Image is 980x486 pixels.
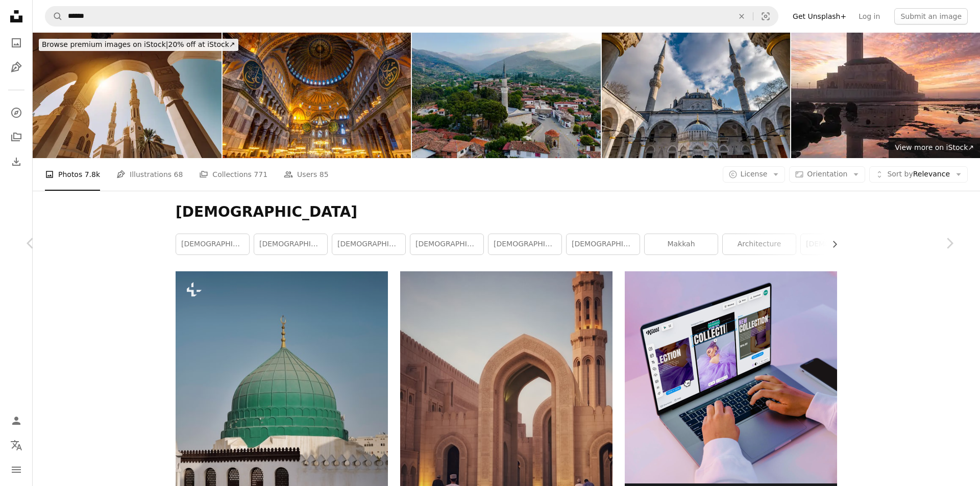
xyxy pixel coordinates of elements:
[887,169,950,180] span: Relevance
[284,158,329,191] a: Users 85
[6,127,27,147] a: Collections
[33,33,244,57] a: Browse premium images on iStock|20% off at iStock↗
[176,399,388,408] a: a green dome on top of a white building
[730,7,753,26] button: Clear
[6,459,27,480] button: Menu
[645,234,718,254] a: makkah
[320,169,329,180] span: 85
[6,151,27,172] a: Download History
[602,33,791,158] img: Entrance of The Mihrimah Sultan Mosque in Istanbul, Turkey
[625,271,837,483] img: file-1719664968387-83d5a3f4d758image
[789,166,865,183] button: Orientation
[6,103,27,123] a: Explore
[741,170,768,178] span: License
[174,169,183,180] span: 68
[6,435,27,455] button: Language
[567,234,640,254] a: [DEMOGRAPHIC_DATA]
[45,7,63,26] button: Search Unsplash
[825,234,837,254] button: scroll list to the right
[6,33,27,53] a: Photos
[807,170,847,178] span: Orientation
[6,57,27,78] a: Illustrations
[787,8,852,24] a: Get Unsplash+
[176,234,249,254] a: [DEMOGRAPHIC_DATA]
[332,234,405,254] a: [DEMOGRAPHIC_DATA]
[723,234,796,254] a: architecture
[400,408,612,417] a: people walking near brown concrete building during daytime
[889,138,980,158] a: View more on iStock↗
[116,158,183,191] a: Illustrations 68
[895,143,974,151] span: View more on iStock ↗
[887,170,913,178] span: Sort by
[254,169,267,180] span: 771
[410,234,483,254] a: [DEMOGRAPHIC_DATA][GEOGRAPHIC_DATA]
[801,234,874,254] a: [DEMOGRAPHIC_DATA]
[488,234,561,254] a: [DEMOGRAPHIC_DATA]
[254,234,327,254] a: [DEMOGRAPHIC_DATA][GEOGRAPHIC_DATA]
[223,33,411,158] img: Interiors of Hagia Sophia Grand Mosque, Istanbul, Turkey
[33,33,222,158] img: Jumeirah Mosque in Dubai in the United Arab Emirates
[412,33,601,158] img: Aerial View of Birgi Village, Izmir, Historical Village of Birgi in Izmir, Scenic Beauty of Birgi...
[791,33,980,158] img: Hassan II Mosque with sunset sunrise backdrop, Casablanca, Morocco
[869,166,968,183] button: Sort byRelevance
[852,8,886,24] a: Log in
[39,39,238,51] div: 20% off at iStock ↗
[176,203,837,221] h1: [DEMOGRAPHIC_DATA]
[753,7,778,26] button: Visual search
[919,194,980,292] a: Next
[894,8,968,24] button: Submit an image
[45,6,778,27] form: Find visuals sitewide
[723,166,786,183] button: License
[6,411,27,431] a: Log in / Sign up
[42,40,168,48] span: Browse premium images on iStock |
[199,158,267,191] a: Collections 771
